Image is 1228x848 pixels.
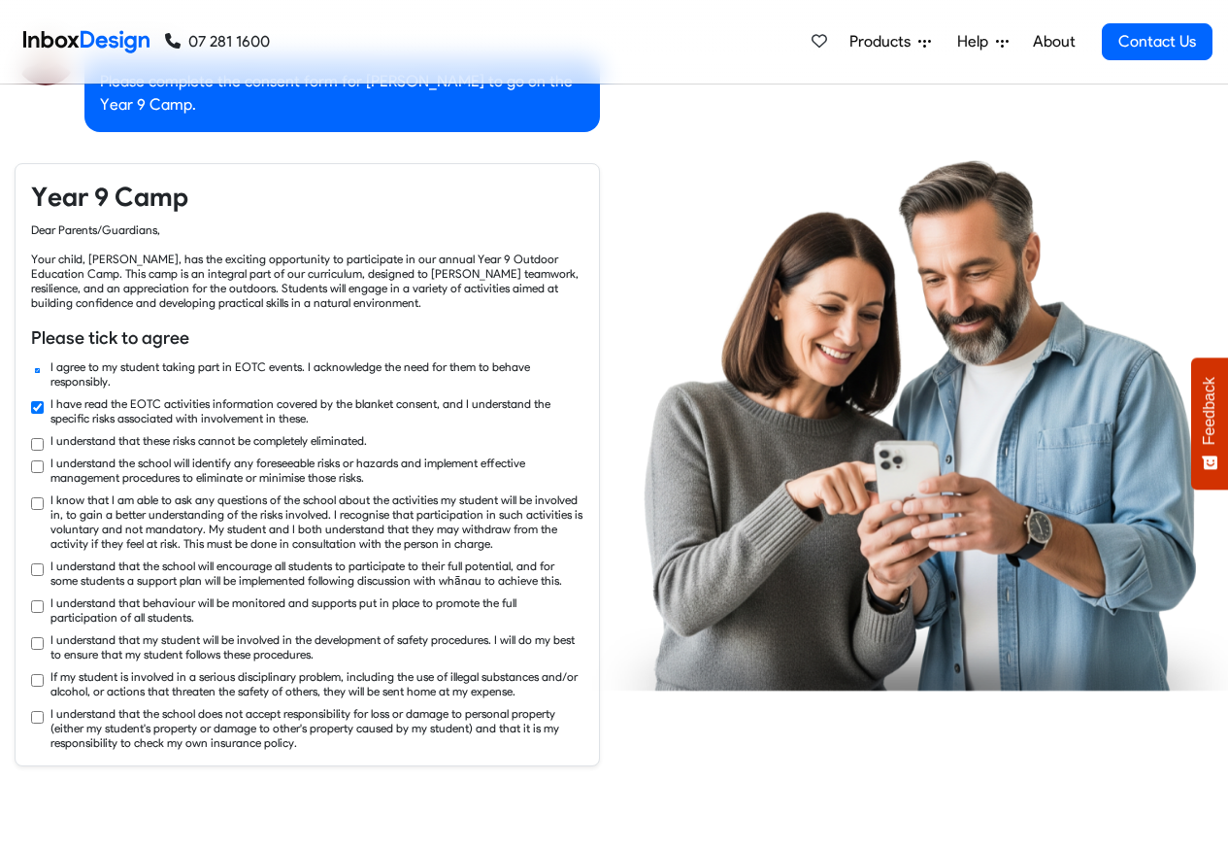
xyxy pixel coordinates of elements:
[50,396,583,425] label: I have read the EOTC activities information covered by the blanket consent, and I understand the ...
[1191,357,1228,490] button: Feedback - Show survey
[1201,377,1218,445] span: Feedback
[842,22,939,61] a: Products
[50,492,583,551] label: I know that I am able to ask any questions of the school about the activities my student will be ...
[31,180,583,215] h4: Year 9 Camp
[31,222,583,310] div: Dear Parents/Guardians, Your child, [PERSON_NAME], has the exciting opportunity to participate in...
[50,456,583,485] label: I understand the school will identify any foreseeable risks or hazards and implement effective ma...
[31,325,583,351] h6: Please tick to agree
[50,359,583,389] label: I agree to my student taking part in EOTC events. I acknowledge the need for them to behave respo...
[957,30,996,53] span: Help
[1102,23,1212,60] a: Contact Us
[50,559,583,588] label: I understand that the school will encourage all students to participate to their full potential, ...
[849,30,918,53] span: Products
[50,595,583,625] label: I understand that behaviour will be monitored and supports put in place to promote the full parti...
[50,706,583,750] label: I understand that the school does not accept responsibility for loss or damage to personal proper...
[50,632,583,661] label: I understand that my student will be involved in the development of safety procedures. I will do ...
[949,22,1016,61] a: Help
[50,433,367,448] label: I understand that these risks cannot be completely eliminated.
[165,30,270,53] a: 07 281 1600
[84,54,600,132] div: Please complete the consent form for [PERSON_NAME] to go on the Year 9 Camp.
[1027,22,1080,61] a: About
[50,669,583,698] label: If my student is involved in a serious disciplinary problem, including the use of illegal substan...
